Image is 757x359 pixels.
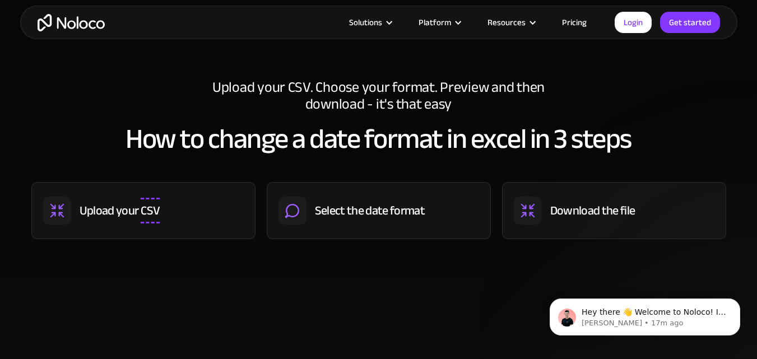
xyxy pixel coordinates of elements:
[315,202,425,219] div: Select the date format
[533,275,757,353] iframe: Intercom notifications message
[80,202,139,219] div: Upload your
[419,15,451,30] div: Platform
[405,15,473,30] div: Platform
[211,79,547,113] div: Upload your CSV. Choose your format. Preview and then download - it's that easy
[141,198,160,223] div: CSV
[550,202,635,219] div: Download the file
[548,15,601,30] a: Pricing
[615,12,652,33] a: Login
[349,15,382,30] div: Solutions
[31,124,726,154] h2: How to change a date format in excel in 3 steps
[660,12,720,33] a: Get started
[487,15,526,30] div: Resources
[38,14,105,31] a: home
[473,15,548,30] div: Resources
[335,15,405,30] div: Solutions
